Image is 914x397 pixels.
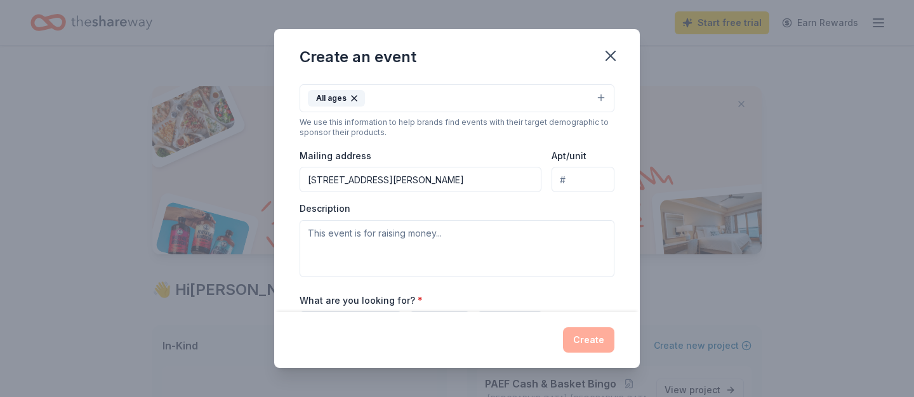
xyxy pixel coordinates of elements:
[300,84,614,112] button: All ages
[300,202,350,215] label: Description
[552,150,586,162] label: Apt/unit
[300,150,371,162] label: Mailing address
[300,47,416,67] div: Create an event
[300,117,614,138] div: We use this information to help brands find events with their target demographic to sponsor their...
[300,167,541,192] input: Enter a US address
[552,167,614,192] input: #
[300,294,423,307] label: What are you looking for?
[308,90,365,107] div: All ages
